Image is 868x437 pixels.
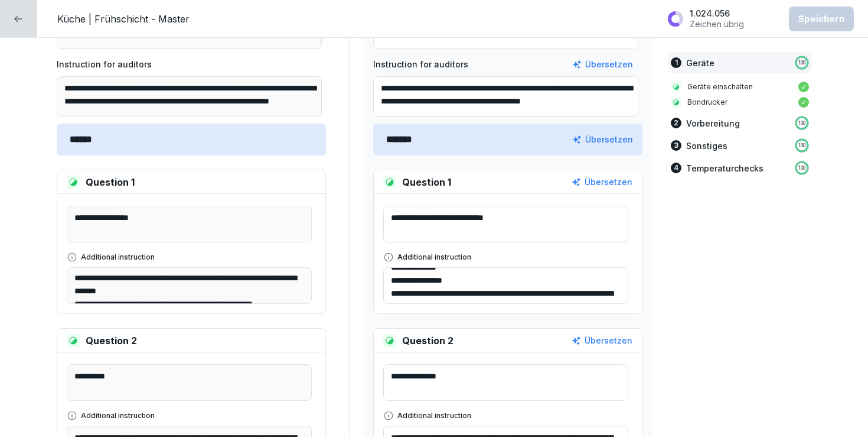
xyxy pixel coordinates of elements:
button: Übersetzen [572,58,633,71]
p: Question 2 [86,334,137,348]
p: Additional instruction [81,252,155,263]
p: Küche | Frühschicht - Master [57,12,190,26]
p: 100 [798,142,805,149]
button: Übersetzen [572,334,632,347]
p: Vorbereitung [686,117,740,130]
div: 1 [671,57,681,68]
p: Instruction for auditors [373,58,468,71]
p: Additional instruction [397,410,471,421]
p: Geräte [686,57,714,69]
p: 100 [798,164,805,171]
p: Geräte einschalten [687,82,792,92]
p: 100 [798,59,805,66]
p: Bondrucker [687,97,792,108]
p: Instruction for auditors [57,58,152,71]
button: Übersetzen [572,176,632,189]
p: Question 1 [86,175,135,189]
p: 100 [798,119,805,127]
div: Speichern [798,12,844,25]
p: Additional instruction [397,252,471,263]
button: Übersetzen [572,133,633,146]
p: 1.024.056 [690,8,744,19]
p: Sonstiges [686,140,727,152]
p: Temperaturchecks [686,162,763,174]
p: Question 1 [402,175,451,189]
p: Zeichen übrig [690,19,744,30]
p: Question 2 [402,334,453,348]
button: Speichern [789,7,854,31]
p: Additional instruction [81,410,155,421]
div: 2 [671,118,681,128]
div: 3 [671,140,681,151]
button: 1.024.056Zeichen übrig [661,4,778,34]
div: 4 [671,163,681,173]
